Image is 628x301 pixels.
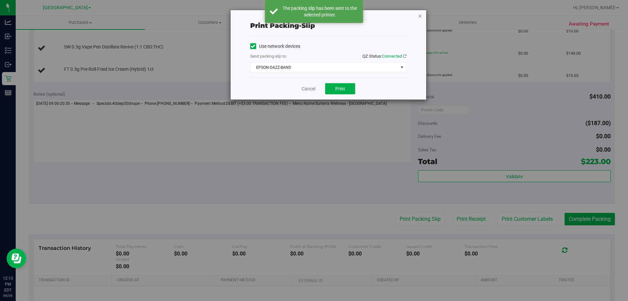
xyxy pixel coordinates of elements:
[302,85,315,92] a: Cancel
[251,63,398,72] span: EPSON-DAZZ-BAND
[281,5,358,18] div: The packing slip has been sent to the selected printer.
[335,86,345,91] span: Print
[250,53,287,59] label: Send packing-slip to:
[362,54,407,59] span: QZ Status:
[250,22,315,29] span: Print packing-slip
[250,43,300,50] label: Use network devices
[398,63,406,72] span: select
[325,83,355,94] button: Print
[382,54,402,59] span: Connected
[7,249,26,268] iframe: Resource center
